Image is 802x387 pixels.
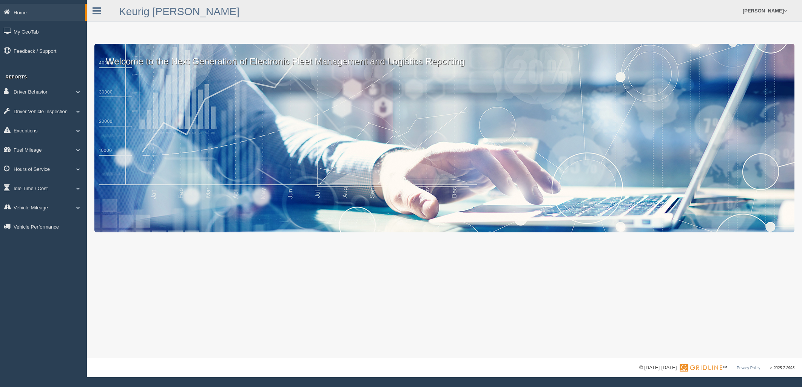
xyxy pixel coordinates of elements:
a: Privacy Policy [737,366,760,370]
span: v. 2025.7.2993 [770,366,794,370]
p: Welcome to the Next Generation of Electronic Fleet Management and Logistics Reporting [94,44,794,68]
a: Keurig [PERSON_NAME] [119,6,239,17]
img: Gridline [680,364,722,372]
div: © [DATE]-[DATE] - ™ [639,364,794,372]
